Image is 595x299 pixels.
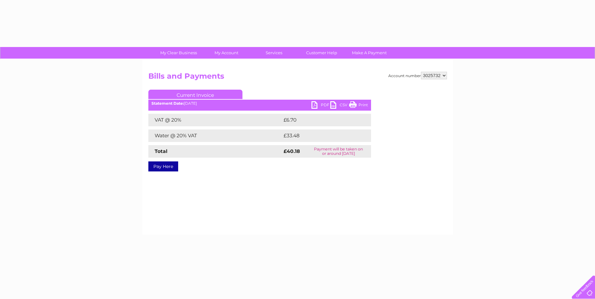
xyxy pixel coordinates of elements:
a: Print [349,101,368,110]
a: Current Invoice [148,90,242,99]
h2: Bills and Payments [148,72,447,84]
a: PDF [311,101,330,110]
a: My Clear Business [153,47,205,59]
strong: £40.18 [284,148,300,154]
td: VAT @ 20% [148,114,282,126]
td: £33.48 [282,129,359,142]
td: £6.70 [282,114,356,126]
a: Make A Payment [343,47,395,59]
a: Pay Here [148,161,178,171]
div: Account number [388,72,447,79]
b: Statement Date: [151,101,184,106]
a: My Account [200,47,252,59]
a: Services [248,47,300,59]
strong: Total [155,148,167,154]
div: [DATE] [148,101,371,106]
a: CSV [330,101,349,110]
td: Payment will be taken on or around [DATE] [306,145,371,158]
td: Water @ 20% VAT [148,129,282,142]
a: Customer Help [296,47,348,59]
